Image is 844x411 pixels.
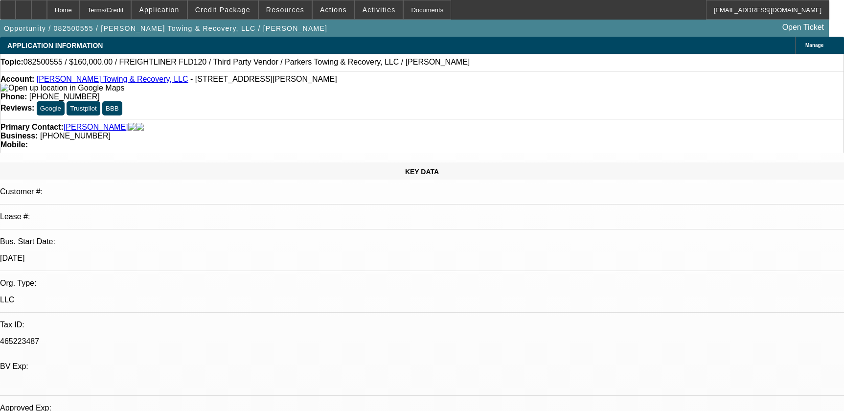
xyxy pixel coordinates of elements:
span: Actions [320,6,347,14]
button: Google [37,101,65,115]
a: [PERSON_NAME] Towing & Recovery, LLC [37,75,188,83]
span: Resources [266,6,304,14]
button: Application [132,0,186,19]
span: Credit Package [195,6,251,14]
button: Resources [259,0,312,19]
span: Manage [805,43,823,48]
span: 082500555 / $160,000.00 / FREIGHTLINER FLD120 / Third Party Vendor / Parkers Towing & Recovery, L... [23,58,470,67]
span: Activities [363,6,396,14]
strong: Account: [0,75,34,83]
img: facebook-icon.png [128,123,136,132]
strong: Topic: [0,58,23,67]
a: [PERSON_NAME] [64,123,128,132]
button: Trustpilot [67,101,100,115]
a: Open Ticket [778,19,828,36]
strong: Phone: [0,92,27,101]
span: Application [139,6,179,14]
button: Activities [355,0,403,19]
strong: Business: [0,132,38,140]
span: [PHONE_NUMBER] [40,132,111,140]
span: KEY DATA [405,168,439,176]
strong: Primary Contact: [0,123,64,132]
img: linkedin-icon.png [136,123,144,132]
button: BBB [102,101,122,115]
strong: Reviews: [0,104,34,112]
span: - [STREET_ADDRESS][PERSON_NAME] [190,75,337,83]
a: View Google Maps [0,84,124,92]
strong: Mobile: [0,140,28,149]
img: Open up location in Google Maps [0,84,124,92]
button: Actions [313,0,354,19]
span: Opportunity / 082500555 / [PERSON_NAME] Towing & Recovery, LLC / [PERSON_NAME] [4,24,327,32]
span: [PHONE_NUMBER] [29,92,100,101]
span: APPLICATION INFORMATION [7,42,103,49]
button: Credit Package [188,0,258,19]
